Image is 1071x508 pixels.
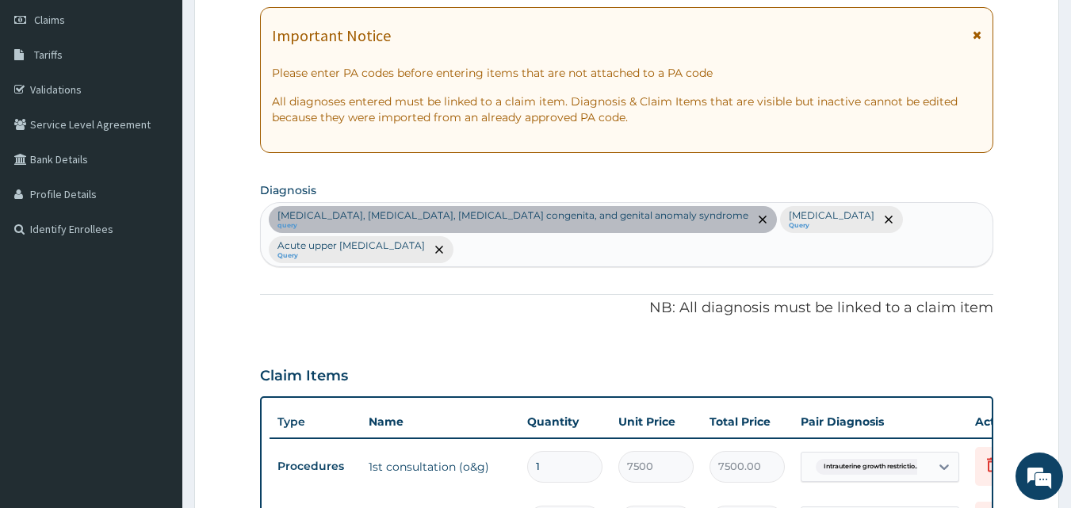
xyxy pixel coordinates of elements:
[610,406,702,437] th: Unit Price
[272,65,982,81] p: Please enter PA codes before entering items that are not attached to a PA code
[8,339,302,395] textarea: Type your message and hit 'Enter'
[82,89,266,109] div: Chat with us now
[882,212,896,227] span: remove selection option
[277,222,748,230] small: query
[755,212,770,227] span: remove selection option
[816,459,928,475] span: Intrauterine growth restrictio...
[361,451,519,483] td: 1st consultation (o&g)
[34,48,63,62] span: Tariffs
[789,209,874,222] p: [MEDICAL_DATA]
[793,406,967,437] th: Pair Diagnosis
[260,8,298,46] div: Minimize live chat window
[29,79,64,119] img: d_794563401_company_1708531726252_794563401
[789,222,874,230] small: Query
[277,209,748,222] p: [MEDICAL_DATA], [MEDICAL_DATA], [MEDICAL_DATA] congenita, and genital anomaly syndrome
[277,239,425,252] p: Acute upper [MEDICAL_DATA]
[272,27,391,44] h1: Important Notice
[277,252,425,260] small: Query
[34,13,65,27] span: Claims
[702,406,793,437] th: Total Price
[272,94,982,125] p: All diagnoses entered must be linked to a claim item. Diagnosis & Claim Items that are visible bu...
[270,407,361,437] th: Type
[260,368,348,385] h3: Claim Items
[432,243,446,257] span: remove selection option
[260,298,994,319] p: NB: All diagnosis must be linked to a claim item
[260,182,316,198] label: Diagnosis
[92,153,219,313] span: We're online!
[519,406,610,437] th: Quantity
[361,406,519,437] th: Name
[967,406,1046,437] th: Actions
[270,452,361,481] td: Procedures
